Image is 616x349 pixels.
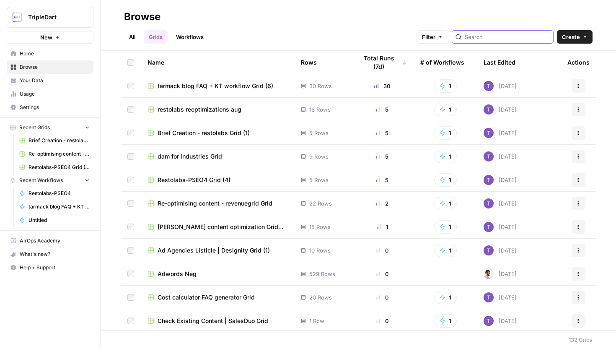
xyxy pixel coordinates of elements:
span: Restolabs-PSEO4 Grid (4) [28,164,90,171]
span: tarmack blog FAQ + KT workflow [28,203,90,211]
img: ogabi26qpshj0n8lpzr7tvse760o [484,245,494,255]
span: Re-optimising content - revenuegrid Grid [158,199,272,208]
a: Restolabs-PSEO4 [16,187,93,200]
button: 1 [434,173,457,187]
div: # of Workflows [420,51,464,74]
a: Your Data [7,74,93,87]
div: Actions [567,51,590,74]
a: tarmack blog FAQ + KT workflow Grid (6) [148,82,287,90]
div: [DATE] [484,292,517,302]
span: Usage [20,90,90,98]
button: Recent Grids [7,121,93,134]
button: 1 [434,79,457,93]
div: 5 [357,152,407,161]
a: Untitled [16,214,93,227]
span: Untitled [28,216,90,224]
img: ogabi26qpshj0n8lpzr7tvse760o [484,316,494,326]
span: Ad Agencies Listicle | Designity Grid (1) [158,246,270,255]
a: dam for industries Grid [148,152,287,161]
a: Re-optimising content - revenuegrid Grid [16,147,93,161]
button: 1 [434,291,457,304]
button: 1 [434,220,457,234]
button: Recent Workflows [7,174,93,187]
img: ogabi26qpshj0n8lpzr7tvse760o [484,222,494,232]
a: Brief Creation - restolabs Grid (1) [148,129,287,137]
span: Brief Creation - restolabs Grid (1) [158,129,250,137]
span: AirOps Academy [20,237,90,245]
span: 9 Rows [309,152,329,161]
div: 2 [357,199,407,208]
span: Restolabs-PSEO4 [28,190,90,197]
img: ogabi26qpshj0n8lpzr7tvse760o [484,104,494,115]
span: Create [562,33,580,41]
div: 1 [357,223,407,231]
span: New [40,33,52,42]
span: Home [20,50,90,57]
a: Settings [7,101,93,114]
button: 1 [434,126,457,140]
span: Recent Grids [19,124,50,131]
a: Cost calculator FAQ generator Grid [148,293,287,302]
button: New [7,31,93,44]
a: Home [7,47,93,60]
span: 22 Rows [309,199,332,208]
div: 30 [357,82,407,90]
div: [DATE] [484,316,517,326]
a: Adwords Neg [148,270,287,278]
span: [PERSON_NAME] content optimization Grid [DATE] [158,223,287,231]
span: Help + Support [20,264,90,271]
div: 0 [357,246,407,255]
button: Help + Support [7,261,93,274]
a: [PERSON_NAME] content optimization Grid [DATE] [148,223,287,231]
a: Re-optimising content - revenuegrid Grid [148,199,287,208]
span: 30 Rows [309,82,332,90]
a: Restolabs-PSEO4 Grid (4) [16,161,93,174]
span: 20 Rows [309,293,332,302]
span: 529 Rows [309,270,335,278]
span: Re-optimising content - revenuegrid Grid [28,150,90,158]
div: 5 [357,129,407,137]
button: Filter [417,30,448,44]
span: Settings [20,104,90,111]
div: 0 [357,317,407,325]
div: [DATE] [484,128,517,138]
button: 1 [434,314,457,328]
img: ogabi26qpshj0n8lpzr7tvse760o [484,198,494,208]
button: What's new? [7,247,93,261]
button: 1 [434,150,457,163]
button: 1 [434,244,457,257]
a: Usage [7,87,93,101]
span: Cost calculator FAQ generator Grid [158,293,255,302]
div: [DATE] [484,175,517,185]
div: 5 [357,176,407,184]
div: Browse [124,10,160,23]
img: ykaosv8814szsqn64d2bp9dhkmx9 [484,269,494,279]
img: ogabi26qpshj0n8lpzr7tvse760o [484,151,494,161]
a: Workflows [171,30,209,44]
div: Total Runs (7d) [357,51,407,74]
div: Last Edited [484,51,515,74]
button: 1 [434,103,457,116]
img: ogabi26qpshj0n8lpzr7tvse760o [484,175,494,185]
a: tarmack blog FAQ + KT workflow [16,200,93,214]
a: All [124,30,140,44]
div: Name [148,51,287,74]
span: dam for industries Grid [158,152,222,161]
div: 0 [357,293,407,302]
a: Brief Creation - restolabs Grid (1) [16,134,93,147]
span: 5 Rows [309,176,329,184]
span: 16 Rows [309,105,331,114]
span: Brief Creation - restolabs Grid (1) [28,137,90,144]
a: Restolabs-PSEO4 Grid (4) [148,176,287,184]
div: [DATE] [484,104,517,115]
button: Workspace: TripleDart [7,7,93,28]
span: Browse [20,63,90,71]
a: Ad Agencies Listicle | Designity Grid (1) [148,246,287,255]
button: 1 [434,197,457,210]
a: Grids [144,30,168,44]
div: 0 [357,270,407,278]
div: Rows [301,51,317,74]
div: [DATE] [484,222,517,232]
span: Recent Workflows [19,177,63,184]
a: AirOps Academy [7,234,93,247]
